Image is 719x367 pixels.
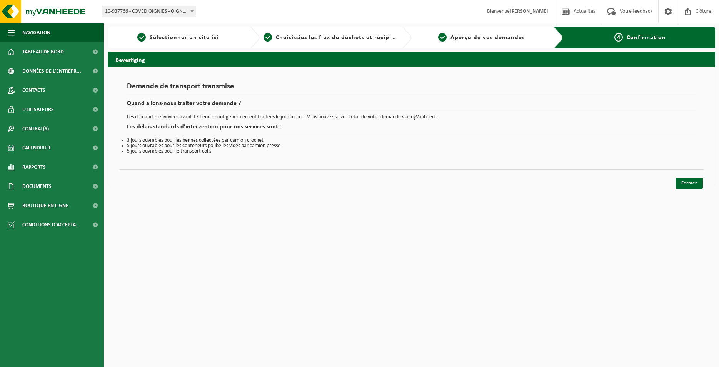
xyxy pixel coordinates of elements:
[137,33,146,42] span: 1
[264,33,272,42] span: 2
[676,178,703,189] a: Fermer
[510,8,548,14] strong: [PERSON_NAME]
[112,33,244,42] a: 1Sélectionner un site ici
[614,33,623,42] span: 4
[22,215,80,234] span: Conditions d'accepta...
[22,81,45,100] span: Contacts
[150,35,219,41] span: Sélectionner un site ici
[127,124,696,134] h2: Les délais standards d’intervention pour nos services sont :
[22,177,52,196] span: Documents
[127,115,696,120] p: Les demandes envoyées avant 17 heures sont généralement traitées le jour même. Vous pouvez suivre...
[108,52,715,67] h2: Bevestiging
[22,119,49,138] span: Contrat(s)
[627,35,666,41] span: Confirmation
[127,83,696,95] h1: Demande de transport transmise
[438,33,447,42] span: 3
[127,143,696,149] li: 5 jours ouvrables pour les conteneurs poubelles vidés par camion presse
[22,61,81,81] span: Données de l'entrepr...
[22,100,54,119] span: Utilisateurs
[264,33,396,42] a: 2Choisissiez les flux de déchets et récipients
[127,149,696,154] li: 5 jours ouvrables pour le transport colis
[127,138,696,143] li: 3 jours ouvrables pour les bennes collectées par camion crochet
[22,138,50,158] span: Calendrier
[127,100,696,111] h2: Quand allons-nous traiter votre demande ?
[22,196,68,215] span: Boutique en ligne
[22,23,50,42] span: Navigation
[276,35,404,41] span: Choisissiez les flux de déchets et récipients
[22,158,46,177] span: Rapports
[450,35,525,41] span: Aperçu de vos demandes
[102,6,196,17] span: 10-937766 - COVED OIGNIES - OIGNIES
[415,33,548,42] a: 3Aperçu de vos demandes
[22,42,64,61] span: Tableau de bord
